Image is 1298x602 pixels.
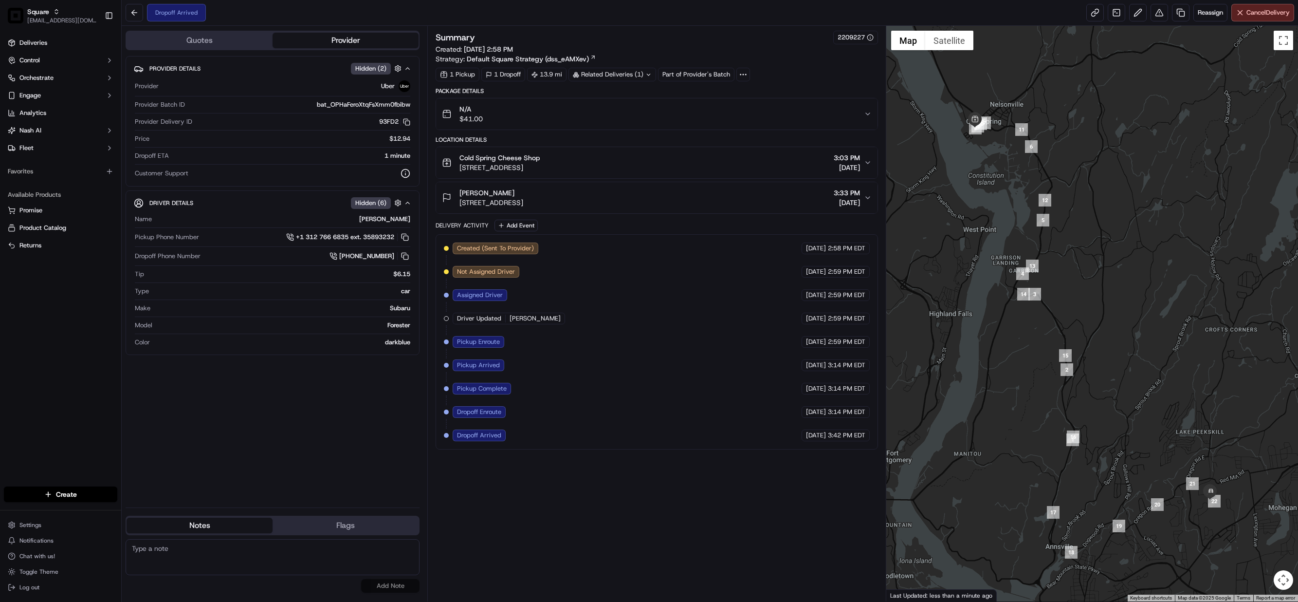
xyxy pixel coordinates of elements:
div: 19 [1113,520,1125,532]
span: Square [27,7,49,17]
a: [PHONE_NUMBER] [329,251,410,262]
div: 13.9 mi [527,68,567,81]
span: 3:33 PM [834,188,860,198]
button: Log out [4,581,117,594]
span: Reassign [1198,8,1223,17]
span: [DATE] [834,163,860,172]
img: 1736555255976-a54dd68f-1ca7-489b-9aae-adbdc363a1c4 [10,94,27,111]
span: Fleet [19,144,34,152]
button: 2209227 [838,33,874,42]
span: Default Square Strategy (dss_eAMXev) [467,54,589,64]
span: Dropoff Arrived [457,431,501,440]
div: Related Deliveries (1) [568,68,656,81]
span: Settings [19,521,41,529]
button: Map camera controls [1274,570,1293,590]
div: 📗 [10,143,18,150]
span: Pickup Arrived [457,361,500,370]
span: 2:58 PM EDT [828,244,865,253]
div: 14 [1017,288,1030,301]
img: uber-new-logo.jpeg [399,80,410,92]
span: 2:59 PM EDT [828,267,865,276]
span: [STREET_ADDRESS] [459,198,523,207]
input: Got a question? Start typing here... [25,63,175,74]
a: Powered byPylon [69,165,118,173]
div: 22 [1208,495,1221,508]
div: We're available if you need us! [33,103,123,111]
span: Provider Delivery ID [135,117,192,126]
button: Engage [4,88,117,103]
span: Assigned Driver [457,291,503,300]
div: 💻 [82,143,90,150]
span: 3:03 PM [834,153,860,163]
div: Delivery Activity [436,222,489,229]
span: Name [135,215,152,224]
img: Nash [10,10,29,30]
span: [DATE] [806,408,826,416]
span: [PERSON_NAME] [459,188,514,198]
a: Terms (opens in new tab) [1237,595,1250,601]
span: Orchestrate [19,74,54,82]
a: Default Square Strategy (dss_eAMXev) [467,54,596,64]
button: Reassign [1193,4,1227,21]
span: Create [56,489,77,499]
span: [DATE] [806,244,826,253]
span: Dropoff Phone Number [135,252,201,261]
button: Show street map [891,31,925,50]
button: [PERSON_NAME][STREET_ADDRESS]3:33 PM[DATE] [436,182,878,213]
span: 2:59 PM EDT [828,291,865,300]
span: Engage [19,91,41,100]
span: Pickup Complete [457,384,507,393]
span: 3:14 PM EDT [828,408,865,416]
button: Provider DetailsHidden (2) [134,60,411,76]
button: Orchestrate [4,70,117,86]
span: [DATE] [806,314,826,323]
span: Driver Updated [457,314,501,323]
a: Report a map error [1256,595,1295,601]
button: [EMAIL_ADDRESS][DOMAIN_NAME] [27,17,97,24]
button: Show satellite imagery [925,31,973,50]
div: Location Details [436,136,878,144]
span: [DATE] [806,267,826,276]
span: [DATE] [806,384,826,393]
span: Driver Details [149,199,193,207]
span: 2:59 PM EDT [828,314,865,323]
span: Notifications [19,537,54,545]
h3: Summary [436,33,475,42]
span: Nash AI [19,126,41,135]
div: 13 [1026,260,1039,272]
button: Add Event [494,220,538,231]
a: 💻API Documentation [78,138,160,155]
span: 3:14 PM EDT [828,384,865,393]
a: Returns [8,241,113,250]
img: Square [8,8,23,23]
button: Toggle fullscreen view [1274,31,1293,50]
span: Provider Batch ID [135,100,185,109]
button: Hidden (6) [351,197,404,209]
button: Fleet [4,140,117,156]
div: 18 [1065,546,1078,559]
span: Knowledge Base [19,142,74,151]
div: 17 [1047,506,1060,519]
button: N/A$41.00 [436,98,878,130]
span: Not Assigned Driver [457,267,515,276]
button: SquareSquare[EMAIL_ADDRESS][DOMAIN_NAME] [4,4,101,27]
span: [DATE] [834,198,860,207]
span: Make [135,304,150,313]
span: [PHONE_NUMBER] [339,252,394,261]
button: Provider [273,33,419,48]
div: $6.15 [148,270,410,279]
span: Analytics [19,109,46,117]
button: Flags [273,518,419,533]
span: 2:59 PM EDT [828,338,865,346]
a: +1 312 766 6835 ext. 35893232 [286,232,410,243]
button: Driver DetailsHidden (6) [134,195,411,211]
span: Returns [19,241,41,250]
a: Promise [8,206,113,215]
span: Control [19,56,40,65]
span: Dropoff Enroute [457,408,501,416]
span: Pickup Phone Number [135,233,199,242]
div: 3 [1028,288,1041,301]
